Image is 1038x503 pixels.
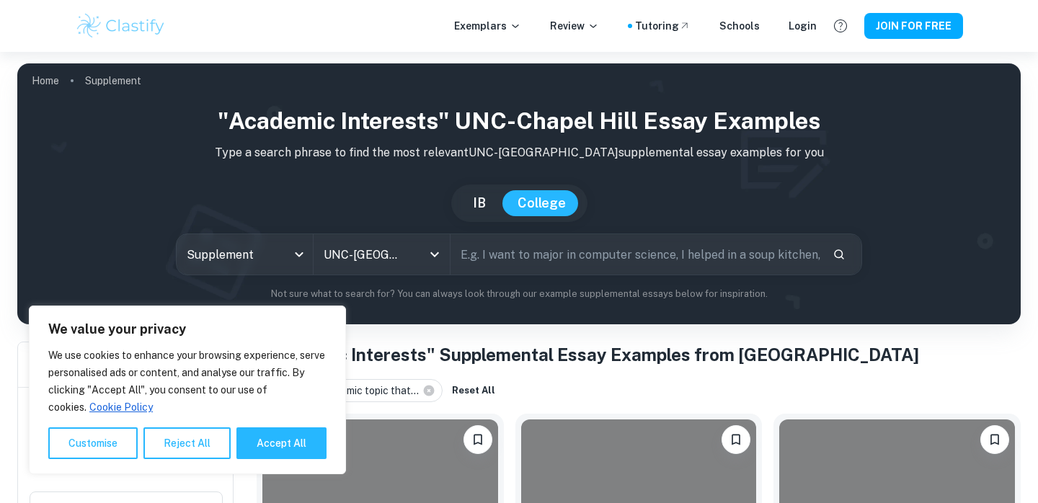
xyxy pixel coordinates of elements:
[48,427,138,459] button: Customise
[635,18,691,34] a: Tutoring
[448,380,499,401] button: Reset All
[828,14,853,38] button: Help and Feedback
[864,13,963,39] button: JOIN FOR FREE
[236,427,327,459] button: Accept All
[722,425,750,454] button: Please log in to bookmark exemplars
[143,427,231,459] button: Reject All
[85,73,141,89] p: Supplement
[29,104,1009,138] h1: "Academic Interests" UNC-Chapel Hill Essay Examples
[451,234,821,275] input: E.g. I want to major in computer science, I helped in a soup kitchen, I want to join the debate t...
[458,190,500,216] button: IB
[257,379,443,402] div: Discuss an academic topic that...
[789,18,817,34] a: Login
[48,347,327,416] p: We use cookies to enhance your browsing experience, serve personalised ads or content, and analys...
[177,234,313,275] div: Supplement
[425,244,445,264] button: Open
[29,144,1009,161] p: Type a search phrase to find the most relevant UNC-[GEOGRAPHIC_DATA] supplemental essay examples ...
[75,12,167,40] img: Clastify logo
[503,190,580,216] button: College
[29,287,1009,301] p: Not sure what to search for? You can always look through our example supplemental essays below fo...
[550,18,599,34] p: Review
[48,321,327,338] p: We value your privacy
[89,401,154,414] a: Cookie Policy
[827,242,851,267] button: Search
[32,71,59,91] a: Home
[29,306,346,474] div: We value your privacy
[454,18,521,34] p: Exemplars
[463,425,492,454] button: Please log in to bookmark exemplars
[257,342,1021,368] h1: "Academic Interests" Supplemental Essay Examples from [GEOGRAPHIC_DATA]
[980,425,1009,454] button: Please log in to bookmark exemplars
[17,63,1021,324] img: profile cover
[719,18,760,34] a: Schools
